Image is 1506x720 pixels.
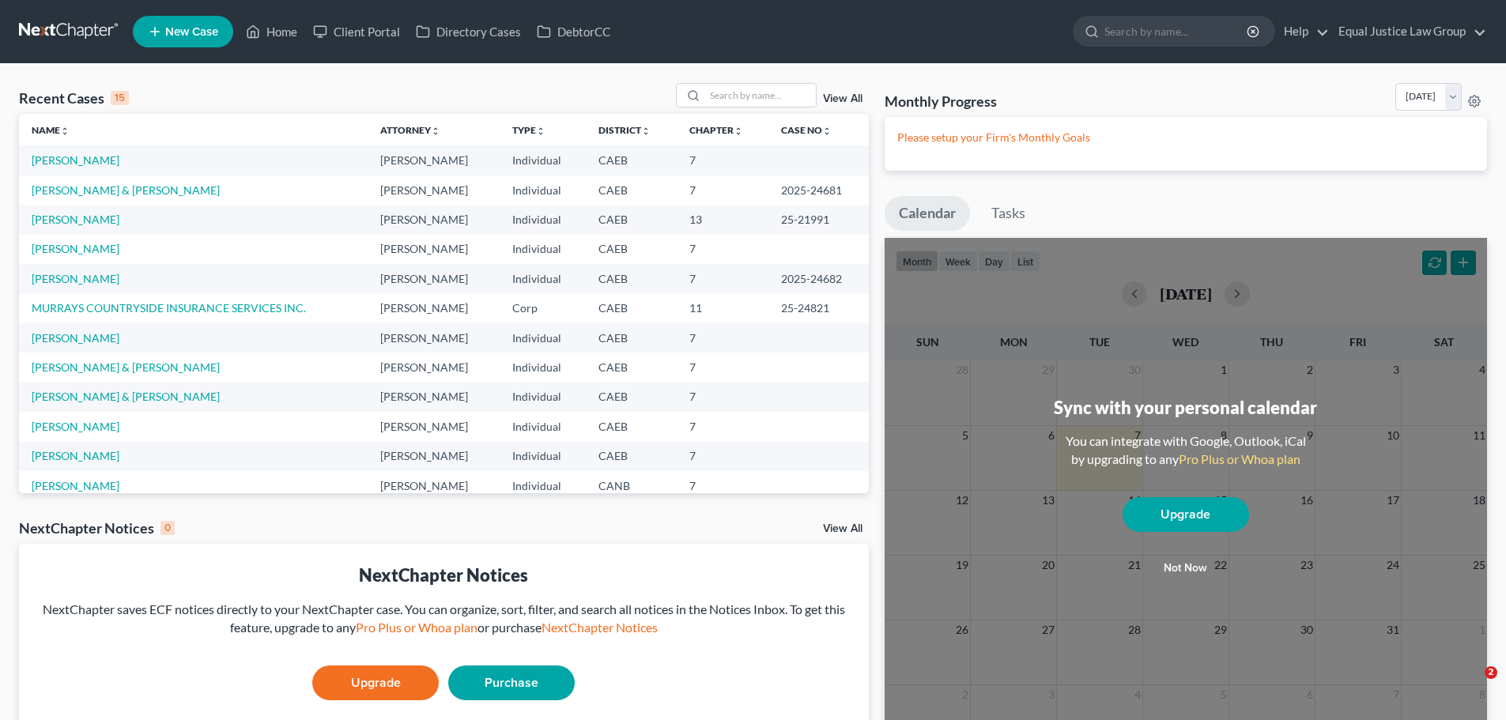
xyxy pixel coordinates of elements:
[677,264,768,293] td: 7
[677,205,768,234] td: 13
[586,293,676,322] td: CAEB
[598,124,651,136] a: Districtunfold_more
[380,124,440,136] a: Attorneyunfold_more
[500,145,586,175] td: Individual
[368,293,500,322] td: [PERSON_NAME]
[677,412,768,441] td: 7
[677,175,768,205] td: 7
[368,412,500,441] td: [PERSON_NAME]
[368,175,500,205] td: [PERSON_NAME]
[586,412,676,441] td: CAEB
[897,130,1474,145] p: Please setup your Firm's Monthly Goals
[823,93,862,104] a: View All
[885,92,997,111] h3: Monthly Progress
[734,126,743,136] i: unfold_more
[305,17,408,46] a: Client Portal
[32,242,119,255] a: [PERSON_NAME]
[19,518,175,537] div: NextChapter Notices
[32,124,70,136] a: Nameunfold_more
[677,293,768,322] td: 11
[677,145,768,175] td: 7
[977,196,1040,231] a: Tasks
[356,620,477,635] a: Pro Plus or Whoa plan
[431,126,440,136] i: unfold_more
[160,521,175,535] div: 0
[408,17,529,46] a: Directory Cases
[368,471,500,500] td: [PERSON_NAME]
[500,383,586,412] td: Individual
[32,183,220,197] a: [PERSON_NAME] & [PERSON_NAME]
[312,665,439,700] a: Upgrade
[368,383,500,412] td: [PERSON_NAME]
[586,323,676,352] td: CAEB
[768,205,869,234] td: 25-21991
[781,124,832,136] a: Case Nounfold_more
[689,124,743,136] a: Chapterunfold_more
[705,84,816,107] input: Search by name...
[512,124,545,136] a: Typeunfold_more
[1123,552,1249,584] button: Not now
[165,26,218,38] span: New Case
[885,196,970,231] a: Calendar
[500,323,586,352] td: Individual
[529,17,618,46] a: DebtorCC
[368,145,500,175] td: [PERSON_NAME]
[823,523,862,534] a: View All
[1485,666,1497,679] span: 2
[641,126,651,136] i: unfold_more
[32,420,119,433] a: [PERSON_NAME]
[768,175,869,205] td: 2025-24681
[368,205,500,234] td: [PERSON_NAME]
[1452,666,1490,704] iframe: Intercom live chat
[368,352,500,382] td: [PERSON_NAME]
[368,442,500,471] td: [PERSON_NAME]
[32,360,220,374] a: [PERSON_NAME] & [PERSON_NAME]
[586,352,676,382] td: CAEB
[32,213,119,226] a: [PERSON_NAME]
[1054,395,1317,420] div: Sync with your personal calendar
[500,471,586,500] td: Individual
[1059,432,1312,469] div: You can integrate with Google, Outlook, iCal by upgrading to any
[32,449,119,462] a: [PERSON_NAME]
[19,89,129,107] div: Recent Cases
[542,620,658,635] a: NextChapter Notices
[1276,17,1329,46] a: Help
[586,205,676,234] td: CAEB
[768,264,869,293] td: 2025-24682
[500,412,586,441] td: Individual
[586,145,676,175] td: CAEB
[1179,451,1300,466] a: Pro Plus or Whoa plan
[1123,497,1249,532] a: Upgrade
[677,383,768,412] td: 7
[768,293,869,322] td: 25-24821
[677,352,768,382] td: 7
[586,442,676,471] td: CAEB
[500,175,586,205] td: Individual
[822,126,832,136] i: unfold_more
[448,665,575,700] a: Purchase
[32,479,119,492] a: [PERSON_NAME]
[32,153,119,167] a: [PERSON_NAME]
[368,235,500,264] td: [PERSON_NAME]
[500,264,586,293] td: Individual
[586,471,676,500] td: CANB
[32,601,856,637] div: NextChapter saves ECF notices directly to your NextChapter case. You can organize, sort, filter, ...
[500,293,586,322] td: Corp
[111,91,129,105] div: 15
[586,175,676,205] td: CAEB
[368,264,500,293] td: [PERSON_NAME]
[1330,17,1486,46] a: Equal Justice Law Group
[677,442,768,471] td: 7
[238,17,305,46] a: Home
[586,383,676,412] td: CAEB
[586,264,676,293] td: CAEB
[368,323,500,352] td: [PERSON_NAME]
[500,352,586,382] td: Individual
[1104,17,1249,46] input: Search by name...
[586,235,676,264] td: CAEB
[677,471,768,500] td: 7
[32,563,856,587] div: NextChapter Notices
[32,272,119,285] a: [PERSON_NAME]
[536,126,545,136] i: unfold_more
[500,235,586,264] td: Individual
